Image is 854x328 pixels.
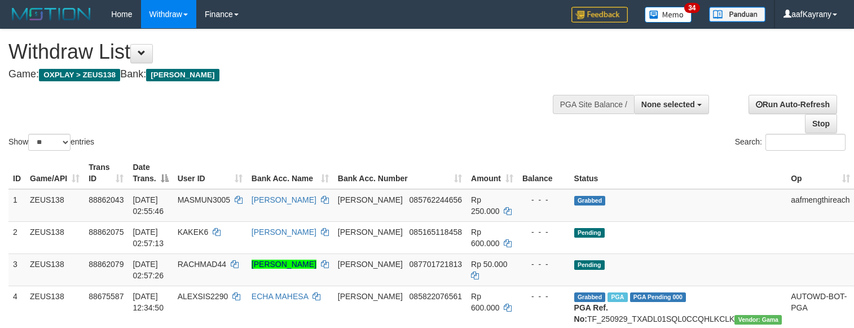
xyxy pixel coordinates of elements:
[749,95,837,114] a: Run Auto-Refresh
[252,292,308,301] a: ECHA MAHESA
[133,260,164,280] span: [DATE] 02:57:26
[252,228,316,237] a: [PERSON_NAME]
[252,260,316,269] a: [PERSON_NAME]
[173,157,247,189] th: User ID: activate to sort column ascending
[630,292,686,302] span: PGA Pending
[522,259,565,270] div: - - -
[8,189,25,222] td: 1
[786,157,854,189] th: Op: activate to sort column ascending
[471,228,500,248] span: Rp 600.000
[8,253,25,286] td: 3
[247,157,333,189] th: Bank Acc. Name: activate to sort column ascending
[338,228,403,237] span: [PERSON_NAME]
[8,41,558,63] h1: Withdraw List
[410,228,462,237] span: Copy 085165118458 to clipboard
[178,260,226,269] span: RACHMAD44
[8,221,25,253] td: 2
[39,69,120,81] span: OXPLAY > ZEUS138
[522,194,565,205] div: - - -
[28,134,71,151] select: Showentries
[574,260,605,270] span: Pending
[571,7,628,23] img: Feedback.jpg
[338,260,403,269] span: [PERSON_NAME]
[333,157,466,189] th: Bank Acc. Number: activate to sort column ascending
[410,260,462,269] span: Copy 087701721813 to clipboard
[128,157,173,189] th: Date Trans.: activate to sort column descending
[570,157,787,189] th: Status
[641,100,695,109] span: None selected
[178,195,230,204] span: MASMUN3005
[553,95,634,114] div: PGA Site Balance /
[133,228,164,248] span: [DATE] 02:57:13
[574,292,606,302] span: Grabbed
[25,221,84,253] td: ZEUS138
[89,292,124,301] span: 88675587
[709,7,765,22] img: panduan.png
[146,69,219,81] span: [PERSON_NAME]
[84,157,128,189] th: Trans ID: activate to sort column ascending
[645,7,692,23] img: Button%20Memo.svg
[410,195,462,204] span: Copy 085762244656 to clipboard
[8,157,25,189] th: ID
[89,195,124,204] span: 88862043
[252,195,316,204] a: [PERSON_NAME]
[634,95,709,114] button: None selected
[734,315,782,325] span: Vendor URL: https://trx31.1velocity.biz
[471,292,500,312] span: Rp 600.000
[178,228,208,237] span: KAKEK6
[786,189,854,222] td: aafmengthireach
[574,228,605,238] span: Pending
[574,196,606,205] span: Grabbed
[518,157,570,189] th: Balance
[178,292,228,301] span: ALEXSIS2290
[338,195,403,204] span: [PERSON_NAME]
[25,253,84,286] td: ZEUS138
[522,226,565,238] div: - - -
[522,291,565,302] div: - - -
[133,292,164,312] span: [DATE] 12:34:50
[471,260,508,269] span: Rp 50.000
[765,134,846,151] input: Search:
[471,195,500,216] span: Rp 250.000
[25,189,84,222] td: ZEUS138
[89,228,124,237] span: 88862075
[338,292,403,301] span: [PERSON_NAME]
[608,292,627,302] span: Marked by aafpengsreynich
[8,69,558,80] h4: Game: Bank:
[574,303,608,323] b: PGA Ref. No:
[25,157,84,189] th: Game/API: activate to sort column ascending
[8,6,94,23] img: MOTION_logo.png
[466,157,518,189] th: Amount: activate to sort column ascending
[735,134,846,151] label: Search:
[684,3,699,13] span: 34
[8,134,94,151] label: Show entries
[410,292,462,301] span: Copy 085822076561 to clipboard
[805,114,837,133] a: Stop
[89,260,124,269] span: 88862079
[133,195,164,216] span: [DATE] 02:55:46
